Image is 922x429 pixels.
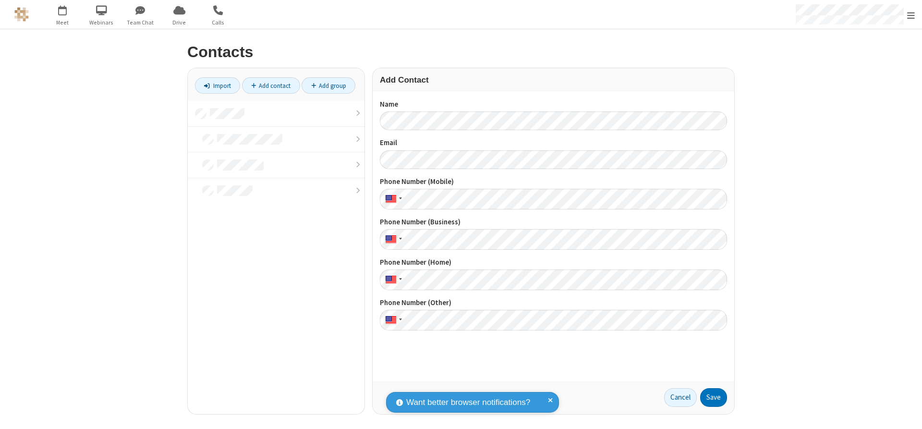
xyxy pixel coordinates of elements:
[380,176,727,187] label: Phone Number (Mobile)
[380,229,405,250] div: United States: + 1
[242,77,300,94] a: Add contact
[302,77,355,94] a: Add group
[380,189,405,209] div: United States: + 1
[161,18,197,27] span: Drive
[700,388,727,407] button: Save
[380,270,405,290] div: United States: + 1
[380,257,727,268] label: Phone Number (Home)
[195,77,240,94] a: Import
[45,18,81,27] span: Meet
[380,99,727,110] label: Name
[122,18,158,27] span: Team Chat
[380,310,405,331] div: United States: + 1
[380,75,727,85] h3: Add Contact
[14,7,29,22] img: QA Selenium DO NOT DELETE OR CHANGE
[380,137,727,148] label: Email
[84,18,120,27] span: Webinars
[380,297,727,308] label: Phone Number (Other)
[406,396,530,409] span: Want better browser notifications?
[664,388,697,407] a: Cancel
[380,217,727,228] label: Phone Number (Business)
[187,44,735,61] h2: Contacts
[200,18,236,27] span: Calls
